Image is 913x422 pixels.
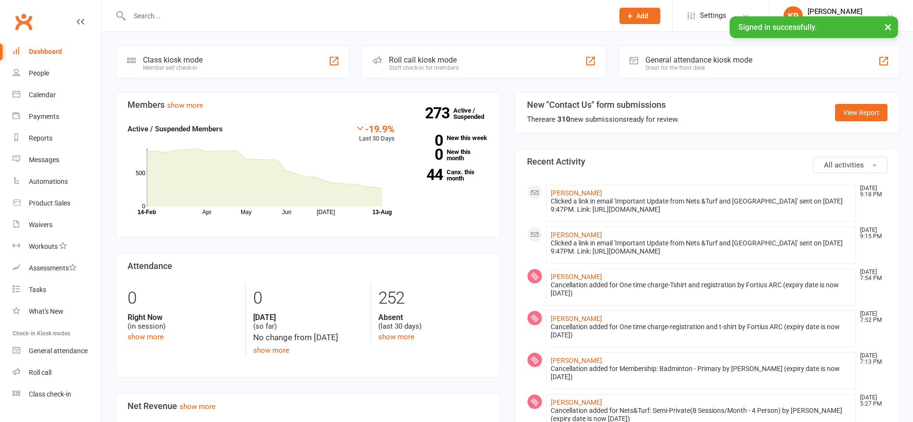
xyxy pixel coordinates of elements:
[29,347,88,355] div: General attendance
[13,257,102,279] a: Assessments
[13,63,102,84] a: People
[808,7,873,16] div: [PERSON_NAME]
[253,331,363,344] div: No change from [DATE]
[551,273,602,281] a: [PERSON_NAME]
[29,243,58,250] div: Workouts
[29,113,59,120] div: Payments
[551,231,602,239] a: [PERSON_NAME]
[29,178,68,185] div: Automations
[409,167,443,182] strong: 44
[378,332,414,341] a: show more
[128,313,238,331] div: (in session)
[13,171,102,192] a: Automations
[813,157,887,173] button: All activities
[13,128,102,149] a: Reports
[636,12,648,20] span: Add
[824,161,864,169] span: All activities
[378,313,489,322] strong: Absent
[128,332,164,341] a: show more
[409,135,489,141] a: 0New this week
[527,114,679,125] div: There are new submissions ready for review.
[13,214,102,236] a: Waivers
[253,313,363,322] strong: [DATE]
[167,101,203,110] a: show more
[29,221,52,229] div: Waivers
[253,284,363,313] div: 0
[29,369,51,376] div: Roll call
[29,199,70,207] div: Product Sales
[378,284,489,313] div: 252
[551,357,602,364] a: [PERSON_NAME]
[645,55,752,64] div: General attendance kiosk mode
[409,169,489,181] a: 44Canx. this month
[29,286,46,294] div: Tasks
[409,133,443,148] strong: 0
[13,236,102,257] a: Workouts
[29,91,56,99] div: Calendar
[13,362,102,384] a: Roll call
[29,69,49,77] div: People
[13,41,102,63] a: Dashboard
[29,134,52,142] div: Reports
[128,313,238,322] strong: Right Now
[180,402,216,411] a: show more
[855,353,887,365] time: [DATE] 7:13 PM
[855,311,887,323] time: [DATE] 7:52 PM
[551,365,852,381] div: Cancellation added for Membership: Badminton - Primary by [PERSON_NAME] (expiry date is now [DATE])
[253,346,289,355] a: show more
[29,48,62,55] div: Dashboard
[143,55,203,64] div: Class kiosk mode
[128,401,489,411] h3: Net Revenue
[551,281,852,297] div: Cancellation added for One time charge-Tshirt and registration by Fortius ARC (expiry date is now...
[128,261,489,271] h3: Attendance
[29,156,59,164] div: Messages
[738,23,817,32] span: Signed in successfully.
[389,55,459,64] div: Roll call kiosk mode
[29,390,71,398] div: Class check-in
[143,64,203,71] div: Member self check-in
[855,185,887,198] time: [DATE] 9:18 PM
[253,313,363,331] div: (so far)
[527,157,888,166] h3: Recent Activity
[355,123,395,134] div: -19.9%
[645,64,752,71] div: Great for the front desk
[835,104,887,121] a: View Report
[13,106,102,128] a: Payments
[784,6,803,26] div: KP
[13,84,102,106] a: Calendar
[551,315,602,322] a: [PERSON_NAME]
[13,384,102,405] a: Class kiosk mode
[128,125,223,133] strong: Active / Suspended Members
[855,269,887,281] time: [DATE] 7:54 PM
[29,264,77,272] div: Assessments
[527,100,679,110] h3: New "Contact Us" form submissions
[409,147,443,162] strong: 0
[425,106,453,120] strong: 273
[13,340,102,362] a: General attendance kiosk mode
[551,197,852,214] div: Clicked a link in email 'Important Update from Nets &Turf and [GEOGRAPHIC_DATA]' sent on [DATE] 9...
[619,8,660,24] button: Add
[551,398,602,406] a: [PERSON_NAME]
[128,284,238,313] div: 0
[13,301,102,322] a: What's New
[808,16,873,25] div: [GEOGRAPHIC_DATA]
[13,192,102,214] a: Product Sales
[855,227,887,240] time: [DATE] 9:15 PM
[879,16,897,37] button: ×
[453,100,496,127] a: 273Active / Suspended
[13,279,102,301] a: Tasks
[557,115,570,124] strong: 310
[551,323,852,339] div: Cancellation added for One time charge-registration and t-shirt by Fortius ARC (expiry date is no...
[355,123,395,144] div: Last 30 Days
[700,5,726,26] span: Settings
[12,10,36,34] a: Clubworx
[551,189,602,197] a: [PERSON_NAME]
[389,64,459,71] div: Staff check-in for members
[128,100,489,110] h3: Members
[855,395,887,407] time: [DATE] 5:27 PM
[127,9,607,23] input: Search...
[13,149,102,171] a: Messages
[409,149,489,161] a: 0New this month
[378,313,489,331] div: (last 30 days)
[29,307,64,315] div: What's New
